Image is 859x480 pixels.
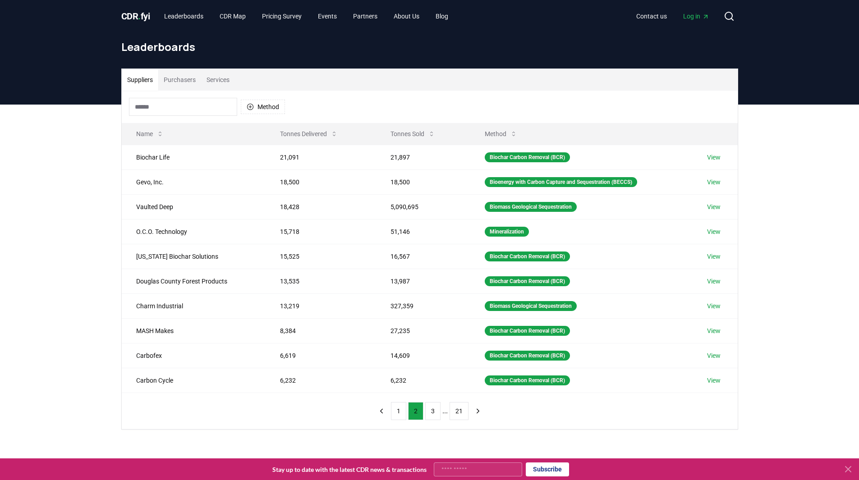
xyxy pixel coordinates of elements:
[266,293,376,318] td: 13,219
[629,8,717,24] nav: Main
[707,153,721,162] a: View
[707,277,721,286] a: View
[212,8,253,24] a: CDR Map
[266,269,376,293] td: 13,535
[478,125,524,143] button: Method
[376,368,470,393] td: 6,232
[376,145,470,169] td: 21,897
[376,219,470,244] td: 51,146
[485,152,570,162] div: Biochar Carbon Removal (BCR)
[122,244,266,269] td: [US_STATE] Biochar Solutions
[707,376,721,385] a: View
[376,244,470,269] td: 16,567
[470,402,486,420] button: next page
[122,269,266,293] td: Douglas County Forest Products
[428,8,455,24] a: Blog
[122,368,266,393] td: Carbon Cycle
[450,402,469,420] button: 21
[707,178,721,187] a: View
[158,69,201,91] button: Purchasers
[376,318,470,343] td: 27,235
[383,125,442,143] button: Tonnes Sold
[266,368,376,393] td: 6,232
[122,293,266,318] td: Charm Industrial
[241,100,285,114] button: Method
[485,177,637,187] div: Bioenergy with Carbon Capture and Sequestration (BECCS)
[121,10,150,23] a: CDR.fyi
[707,202,721,211] a: View
[707,227,721,236] a: View
[122,318,266,343] td: MASH Makes
[266,244,376,269] td: 15,525
[485,351,570,361] div: Biochar Carbon Removal (BCR)
[122,69,158,91] button: Suppliers
[391,402,406,420] button: 1
[201,69,235,91] button: Services
[122,194,266,219] td: Vaulted Deep
[707,302,721,311] a: View
[273,125,345,143] button: Tonnes Delivered
[266,169,376,194] td: 18,500
[485,251,570,261] div: Biochar Carbon Removal (BCR)
[707,351,721,360] a: View
[386,8,427,24] a: About Us
[122,219,266,244] td: O.C.O. Technology
[683,12,709,21] span: Log in
[266,194,376,219] td: 18,428
[629,8,674,24] a: Contact us
[485,227,529,237] div: Mineralization
[266,343,376,368] td: 6,619
[442,406,448,416] li: ...
[266,318,376,343] td: 8,384
[485,301,577,311] div: Biomass Geological Sequestration
[255,8,309,24] a: Pricing Survey
[485,375,570,385] div: Biochar Carbon Removal (BCR)
[121,11,150,22] span: CDR fyi
[122,343,266,368] td: Carbofex
[376,269,470,293] td: 13,987
[157,8,455,24] nav: Main
[157,8,211,24] a: Leaderboards
[376,343,470,368] td: 14,609
[676,8,717,24] a: Log in
[374,402,389,420] button: previous page
[122,169,266,194] td: Gevo, Inc.
[707,252,721,261] a: View
[129,125,171,143] button: Name
[122,145,266,169] td: Biochar Life
[138,11,141,22] span: .
[121,40,738,54] h1: Leaderboards
[376,194,470,219] td: 5,090,695
[485,326,570,336] div: Biochar Carbon Removal (BCR)
[346,8,385,24] a: Partners
[376,293,470,318] td: 327,359
[311,8,344,24] a: Events
[266,219,376,244] td: 15,718
[485,202,577,212] div: Biomass Geological Sequestration
[485,276,570,286] div: Biochar Carbon Removal (BCR)
[376,169,470,194] td: 18,500
[425,402,441,420] button: 3
[707,326,721,335] a: View
[266,145,376,169] td: 21,091
[408,402,423,420] button: 2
